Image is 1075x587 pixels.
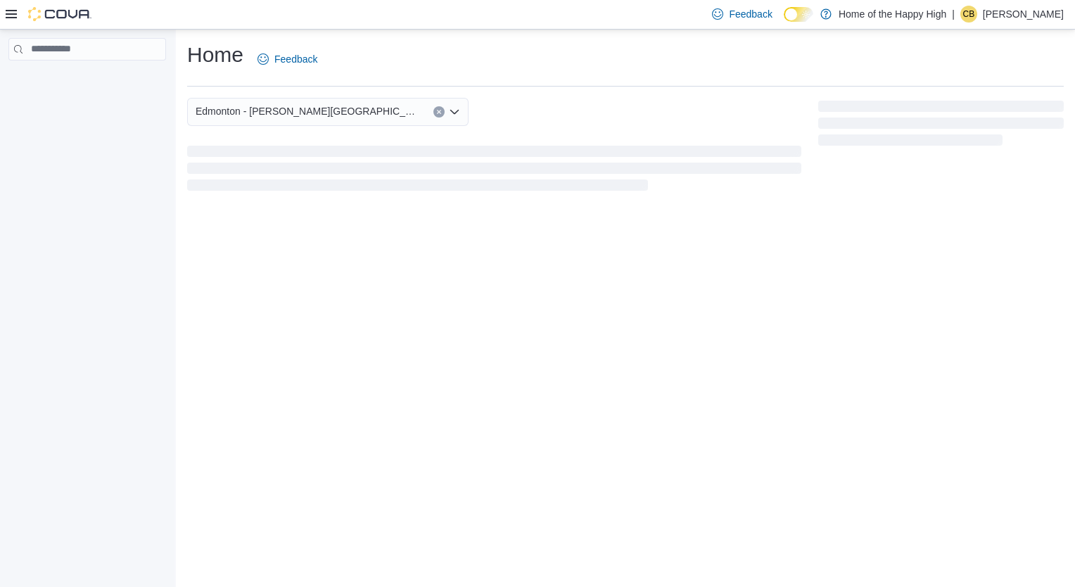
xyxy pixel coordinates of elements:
span: Feedback [729,7,772,21]
div: Corrine Basford [960,6,977,23]
span: Loading [187,149,801,194]
span: Feedback [274,52,317,66]
p: [PERSON_NAME] [983,6,1064,23]
h1: Home [187,41,243,69]
button: Open list of options [449,106,460,118]
p: | [952,6,955,23]
span: Loading [818,103,1064,149]
input: Dark Mode [784,7,813,22]
a: Feedback [252,45,323,73]
span: CB [963,6,975,23]
button: Clear input [433,106,445,118]
span: Edmonton - [PERSON_NAME][GEOGRAPHIC_DATA] - Pop's Cannabis [196,103,419,120]
p: Home of the Happy High [839,6,946,23]
nav: Complex example [8,63,166,97]
img: Cova [28,7,91,21]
